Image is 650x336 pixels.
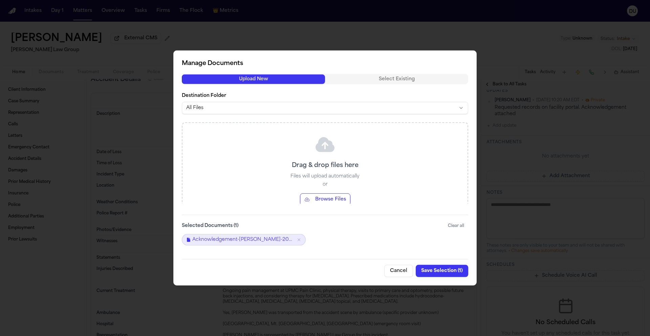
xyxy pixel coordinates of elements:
button: Select Existing [325,74,468,84]
label: Destination Folder [182,92,468,99]
p: Drag & drop files here [292,161,359,170]
label: Selected Documents ( 1 ) [182,223,239,229]
span: Acknowledgement-[PERSON_NAME]-2025-09-16.pdf [192,236,294,243]
h2: Manage Documents [182,59,468,68]
button: Remove Acknowledgement-Clippinger-2025-09-16.pdf [297,237,301,242]
button: Clear all [444,220,468,231]
button: Browse Files [300,193,350,206]
p: Files will upload automatically [290,173,360,180]
button: Cancel [384,265,413,277]
p: or [323,181,328,188]
button: Upload New [182,74,325,84]
button: Save Selection (1) [416,265,468,277]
